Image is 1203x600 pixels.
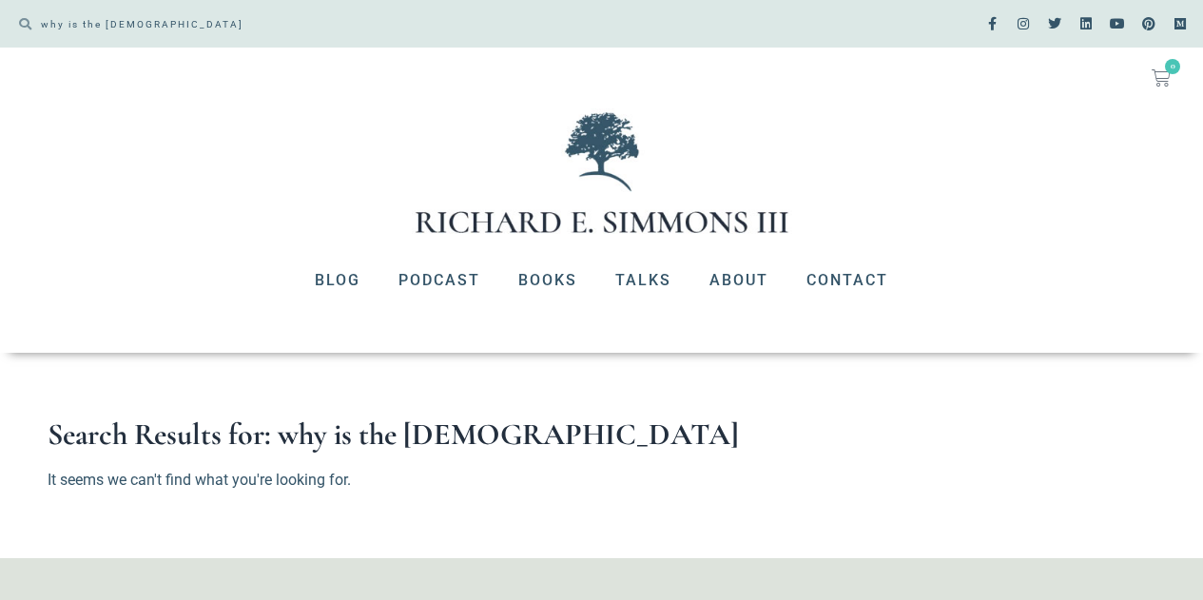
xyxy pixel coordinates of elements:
h1: Search Results for: why is the [DEMOGRAPHIC_DATA] [48,419,1155,450]
a: 0 [1129,57,1193,99]
a: Books [499,256,596,305]
a: Blog [296,256,379,305]
a: Contact [787,256,907,305]
a: Podcast [379,256,499,305]
div: It seems we can't find what you're looking for. [48,469,398,492]
a: About [690,256,787,305]
a: Talks [596,256,690,305]
input: SEARCH [31,10,592,38]
span: 0 [1165,59,1180,74]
